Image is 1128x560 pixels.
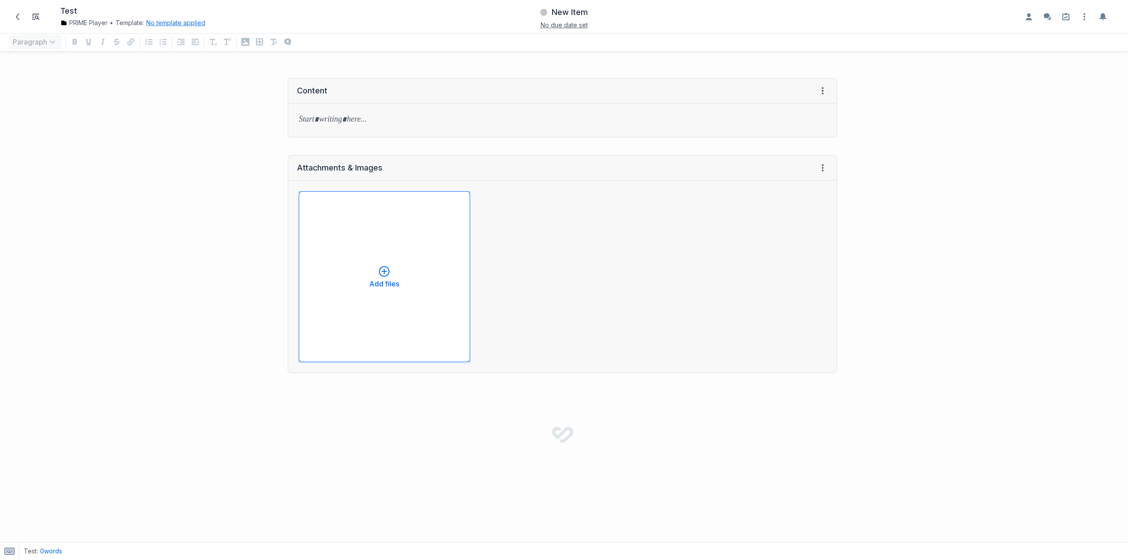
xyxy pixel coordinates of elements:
div: Attachments & Images [297,163,382,173]
span: Field menu [817,85,828,96]
div: Template: [60,19,373,27]
span: Field menu [817,163,828,173]
button: Enable the assignees sidebar [1022,10,1036,24]
button: Toggle the notification sidebar [1096,10,1110,24]
span: 0 words [40,547,62,555]
button: No due date set [541,20,588,30]
div: Paragraph [7,33,63,51]
span: • [110,19,113,27]
a: Setup guide [1059,10,1073,24]
div: Content [297,85,327,96]
button: Enable the commenting sidebar [1040,10,1054,24]
button: New Item [539,4,589,20]
button: 0words [40,547,62,556]
p: Add files [369,280,399,287]
span: No due date set [541,21,588,29]
div: New ItemNo due date set [423,4,705,29]
button: Add files [299,191,470,362]
button: Toggle Item List [29,10,43,24]
h1: Test [60,6,77,16]
a: PRIME Player [60,19,108,27]
span: Test : [24,547,38,556]
div: No template applied [144,19,205,27]
button: No template applied [146,19,205,27]
h3: New Item [552,7,588,18]
a: Back [10,9,25,24]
